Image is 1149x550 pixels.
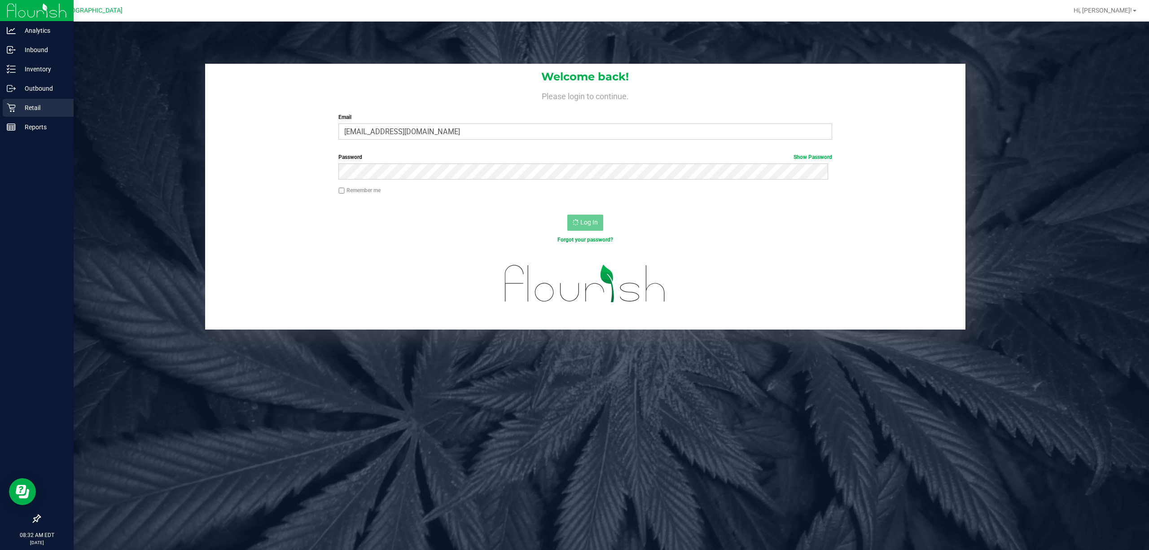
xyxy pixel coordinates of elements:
[16,25,70,36] p: Analytics
[7,84,16,93] inline-svg: Outbound
[9,478,36,505] iframe: Resource center
[567,215,603,231] button: Log In
[4,539,70,546] p: [DATE]
[16,102,70,113] p: Retail
[1074,7,1132,14] span: Hi, [PERSON_NAME]!
[338,188,345,194] input: Remember me
[7,26,16,35] inline-svg: Analytics
[7,123,16,132] inline-svg: Reports
[794,154,832,160] a: Show Password
[16,44,70,55] p: Inbound
[490,253,680,314] img: flourish_logo.svg
[205,90,966,101] h4: Please login to continue.
[7,65,16,74] inline-svg: Inventory
[338,154,362,160] span: Password
[338,113,832,121] label: Email
[580,219,598,226] span: Log In
[7,45,16,54] inline-svg: Inbound
[16,83,70,94] p: Outbound
[16,64,70,75] p: Inventory
[557,237,613,243] a: Forgot your password?
[4,531,70,539] p: 08:32 AM EDT
[338,186,381,194] label: Remember me
[61,7,123,14] span: [GEOGRAPHIC_DATA]
[7,103,16,112] inline-svg: Retail
[16,122,70,132] p: Reports
[205,71,966,83] h1: Welcome back!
